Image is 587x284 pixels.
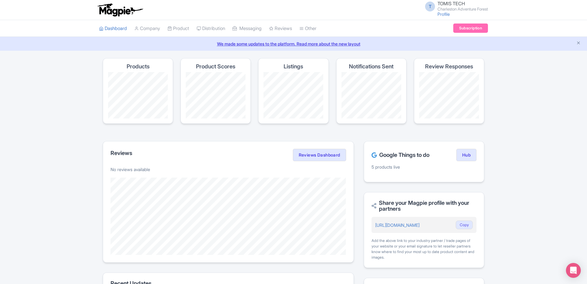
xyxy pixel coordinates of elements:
a: Reviews [269,20,292,37]
small: Charleston Adventure Forest [437,7,488,11]
h2: Reviews [111,150,132,156]
a: T TOMIS TECH Charleston Adventure Forest [421,1,488,11]
h4: Product Scores [196,63,235,70]
h4: Review Responses [425,63,473,70]
h2: Google Things to do [372,152,429,158]
a: Distribution [197,20,225,37]
h4: Products [127,63,150,70]
h2: Share your Magpie profile with your partners [372,200,476,212]
img: logo-ab69f6fb50320c5b225c76a69d11143b.png [96,3,144,17]
span: T [425,2,435,11]
span: TOMIS TECH [437,1,465,6]
button: Close announcement [576,40,581,47]
h4: Listings [284,63,303,70]
a: Reviews Dashboard [293,149,346,161]
a: Profile [437,11,450,17]
a: Subscription [453,24,488,33]
a: Messaging [233,20,262,37]
div: Open Intercom Messenger [566,263,581,278]
a: [URL][DOMAIN_NAME] [375,222,420,228]
p: 5 products live [372,164,476,170]
div: Add the above link to your industry partner / trade pages of your website or your email signature... [372,238,476,260]
a: Other [299,20,316,37]
a: Dashboard [99,20,127,37]
button: Copy [456,221,473,229]
a: We made some updates to the platform. Read more about the new layout [4,41,583,47]
a: Product [167,20,189,37]
p: No reviews available [111,166,346,173]
h4: Notifications Sent [349,63,394,70]
a: Company [134,20,160,37]
a: Hub [456,149,476,161]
